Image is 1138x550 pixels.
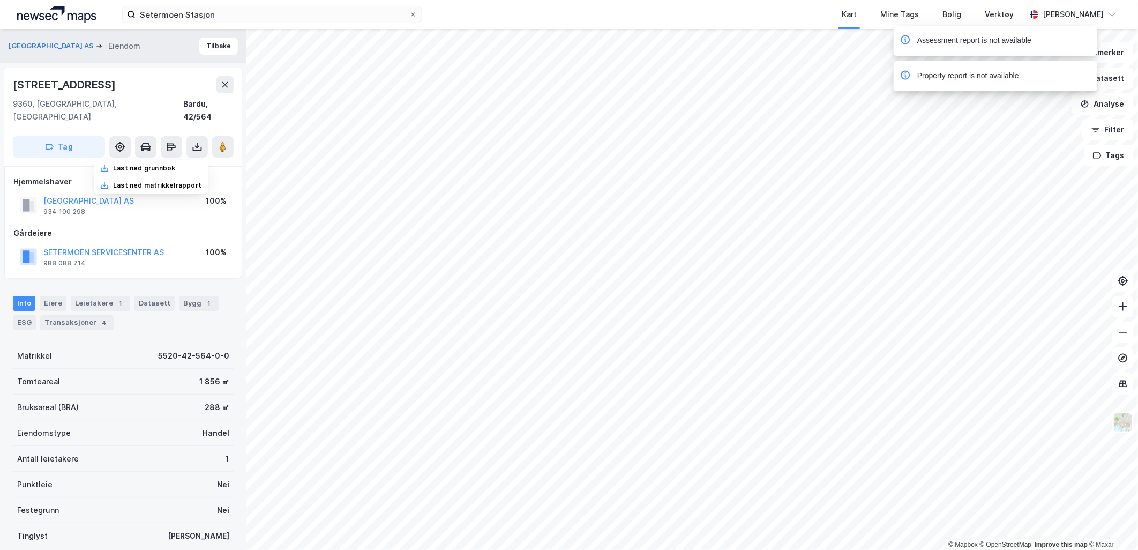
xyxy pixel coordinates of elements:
div: ESG [13,315,36,330]
div: Mine Tags [880,8,919,21]
div: 988 088 714 [43,259,86,267]
div: 934 100 298 [43,207,85,216]
div: 100% [206,246,227,259]
div: Leietakere [71,296,130,311]
button: Tag [13,136,105,158]
div: Transaksjoner [40,315,114,330]
button: [GEOGRAPHIC_DATA] AS [9,41,96,51]
a: OpenStreetMap [980,541,1032,548]
div: 4 [99,317,109,328]
div: Assessment report is not available [917,34,1031,47]
a: Mapbox [948,541,978,548]
div: [PERSON_NAME] [168,530,229,542]
div: 9360, [GEOGRAPHIC_DATA], [GEOGRAPHIC_DATA] [13,98,183,123]
div: Festegrunn [17,504,59,517]
div: Tinglyst [17,530,48,542]
img: logo.a4113a55bc3d86da70a041830d287a7e.svg [17,6,96,23]
div: Property report is not available [917,70,1019,83]
div: Hjemmelshaver [13,175,233,188]
div: Kart [842,8,857,21]
div: 288 ㎡ [205,401,229,414]
div: Bardu, 42/564 [183,98,234,123]
a: Improve this map [1035,541,1088,548]
div: Nei [217,478,229,491]
div: [PERSON_NAME] [1043,8,1104,21]
input: Søk på adresse, matrikkel, gårdeiere, leietakere eller personer [136,6,409,23]
div: Nei [217,504,229,517]
div: Verktøy [985,8,1014,21]
div: [STREET_ADDRESS] [13,76,118,93]
div: 1 856 ㎡ [199,375,229,388]
div: Tomteareal [17,375,60,388]
div: Last ned grunnbok [113,164,175,173]
div: Info [13,296,35,311]
div: Eiere [40,296,66,311]
div: Antall leietakere [17,452,79,465]
div: Eiendom [108,40,140,53]
button: Filter [1082,119,1134,140]
div: 100% [206,195,227,207]
div: Datasett [134,296,175,311]
div: 1 [115,298,126,309]
iframe: Chat Widget [1084,499,1138,550]
div: Bolig [942,8,961,21]
button: Tilbake [199,38,238,55]
div: Eiendomstype [17,427,71,440]
div: Punktleie [17,478,53,491]
div: Handel [203,427,229,440]
button: Tags [1084,145,1134,166]
div: Bygg [179,296,219,311]
div: 5520-42-564-0-0 [158,350,229,362]
button: Analyse [1072,93,1134,115]
div: 1 [226,452,229,465]
div: 1 [204,298,214,309]
div: Matrikkel [17,350,52,362]
div: Bruksareal (BRA) [17,401,79,414]
div: Gårdeiere [13,227,233,240]
img: Z [1113,412,1133,433]
div: Last ned matrikkelrapport [113,181,201,190]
